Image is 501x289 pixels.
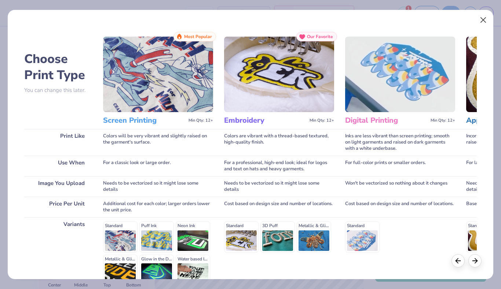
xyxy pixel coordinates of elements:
[310,118,334,123] span: Min Qty: 12+
[24,176,92,197] div: Image You Upload
[24,197,92,217] div: Price Per Unit
[224,197,334,217] div: Cost based on design size and number of locations.
[189,118,213,123] span: Min Qty: 12+
[476,13,490,27] button: Close
[24,87,92,93] p: You can change this later.
[431,118,455,123] span: Min Qty: 12+
[345,37,455,112] img: Digital Printing
[184,34,212,39] span: Most Popular
[24,156,92,176] div: Use When
[224,116,307,125] h3: Embroidery
[103,197,213,217] div: Additional cost for each color; larger orders lower the unit price.
[103,129,213,156] div: Colors will be very vibrant and slightly raised on the garment's surface.
[345,156,455,176] div: For full-color prints or smaller orders.
[24,51,92,83] h2: Choose Print Type
[103,116,186,125] h3: Screen Printing
[224,129,334,156] div: Colors are vibrant with a thread-based textured, high-quality finish.
[307,34,333,39] span: Our Favorite
[345,116,428,125] h3: Digital Printing
[103,37,213,112] img: Screen Printing
[103,176,213,197] div: Needs to be vectorized so it might lose some details
[345,129,455,156] div: Inks are less vibrant than screen printing; smooth on light garments and raised on dark garments ...
[224,156,334,176] div: For a professional, high-end look; ideal for logos and text on hats and heavy garments.
[24,129,92,156] div: Print Like
[345,176,455,197] div: Won't be vectorized so nothing about it changes
[224,37,334,112] img: Embroidery
[103,156,213,176] div: For a classic look or large order.
[224,176,334,197] div: Needs to be vectorized so it might lose some details
[345,197,455,217] div: Cost based on design size and number of locations.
